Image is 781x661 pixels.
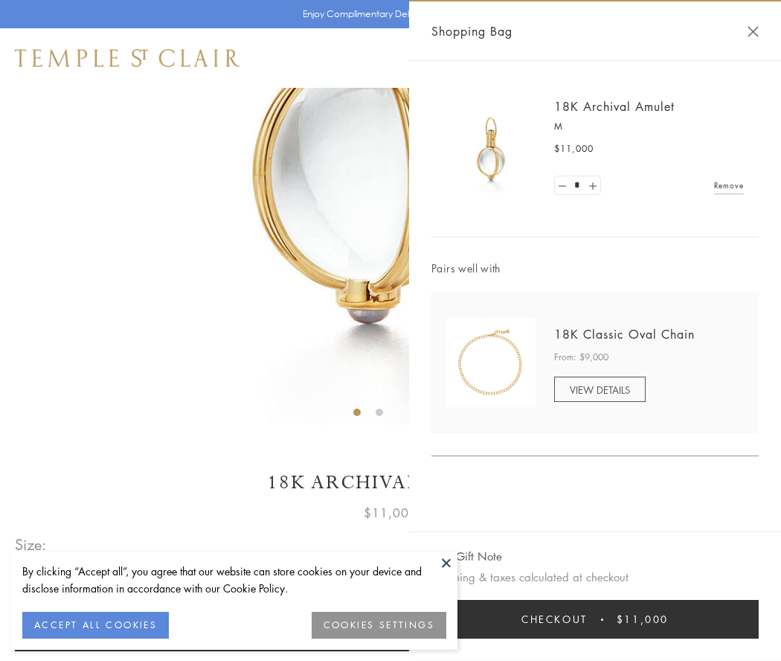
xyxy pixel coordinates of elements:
[303,7,472,22] p: Enjoy Complimentary Delivery & Returns
[15,532,48,557] span: Size:
[22,612,169,639] button: ACCEPT ALL COOKIES
[431,600,759,639] button: Checkout $11,000
[22,563,446,597] div: By clicking “Accept all”, you agree that our website can store cookies on your device and disclos...
[554,98,675,115] a: 18K Archival Amulet
[15,470,766,496] h1: 18K Archival Amulet
[446,318,536,407] img: N88865-OV18
[431,568,759,587] p: Shipping & taxes calculated at checkout
[714,177,744,194] a: Remove
[617,611,669,628] span: $11,000
[446,104,536,194] img: 18K Archival Amulet
[521,611,588,628] span: Checkout
[555,176,570,195] a: Set quantity to 0
[431,260,759,277] span: Pairs well with
[554,119,744,134] p: M
[312,612,446,639] button: COOKIES SETTINGS
[554,350,608,365] span: From: $9,000
[15,49,240,67] img: Temple St. Clair
[748,26,759,37] button: Close Shopping Bag
[431,22,512,41] span: Shopping Bag
[570,383,630,397] span: VIEW DETAILS
[364,503,417,523] span: $11,000
[431,547,502,566] button: Add Gift Note
[554,326,695,342] a: 18K Classic Oval Chain
[554,141,594,156] span: $11,000
[585,176,600,195] a: Set quantity to 2
[554,377,646,402] a: VIEW DETAILS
